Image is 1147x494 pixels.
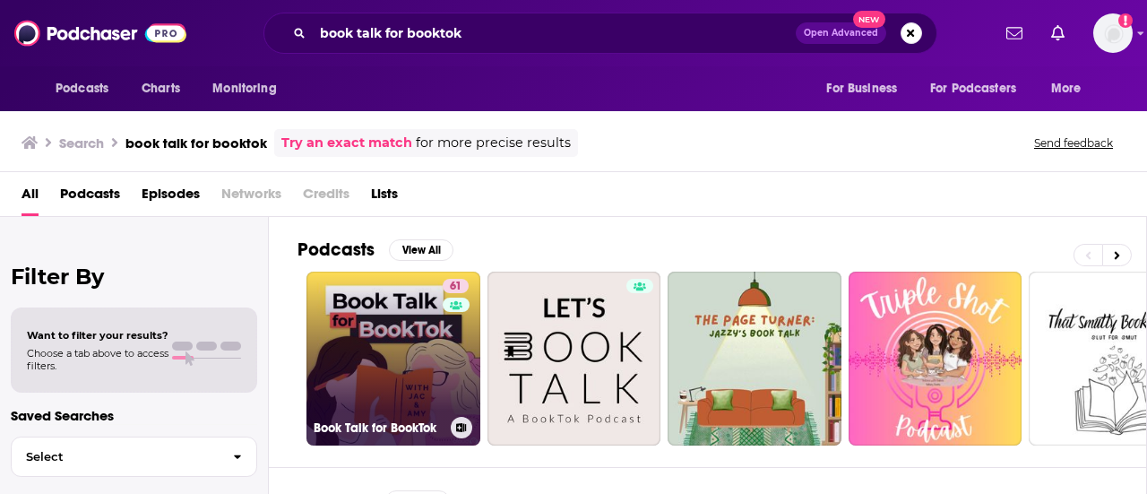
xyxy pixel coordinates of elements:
a: Lists [371,179,398,216]
a: 61Book Talk for BookTok [306,272,480,446]
button: open menu [43,72,132,106]
button: open menu [918,72,1042,106]
h3: Search [59,134,104,152]
span: For Business [826,76,897,101]
span: Podcasts [56,76,108,101]
a: All [22,179,39,216]
div: Search podcasts, credits, & more... [263,13,937,54]
button: View All [389,239,453,261]
span: Choose a tab above to access filters. [27,347,168,372]
h2: Filter By [11,264,257,290]
button: open menu [1039,72,1104,106]
a: 61 [443,279,469,293]
input: Search podcasts, credits, & more... [313,19,796,48]
h2: Podcasts [298,238,375,261]
a: Podcasts [60,179,120,216]
h3: Book Talk for BookTok [314,420,444,436]
span: For Podcasters [930,76,1016,101]
span: Logged in as AtriaBooks [1093,13,1133,53]
span: 61 [450,278,461,296]
a: Charts [130,72,191,106]
span: Select [12,451,219,463]
button: open menu [200,72,299,106]
a: PodcastsView All [298,238,453,261]
span: More [1051,76,1082,101]
span: Want to filter your results? [27,329,168,342]
span: Networks [221,179,281,216]
button: Show profile menu [1093,13,1133,53]
img: Podchaser - Follow, Share and Rate Podcasts [14,16,186,50]
button: open menu [814,72,919,106]
a: Show notifications dropdown [1044,18,1072,48]
img: User Profile [1093,13,1133,53]
a: Try an exact match [281,133,412,153]
span: Open Advanced [804,29,878,38]
button: Select [11,437,257,477]
span: Monitoring [212,76,276,101]
a: Episodes [142,179,200,216]
span: New [853,11,885,28]
p: Saved Searches [11,407,257,424]
h3: book talk for booktok [125,134,267,152]
button: Send feedback [1029,135,1118,151]
a: Show notifications dropdown [999,18,1030,48]
svg: Add a profile image [1118,13,1133,28]
span: Credits [303,179,349,216]
span: for more precise results [416,133,571,153]
span: Charts [142,76,180,101]
button: Open AdvancedNew [796,22,886,44]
